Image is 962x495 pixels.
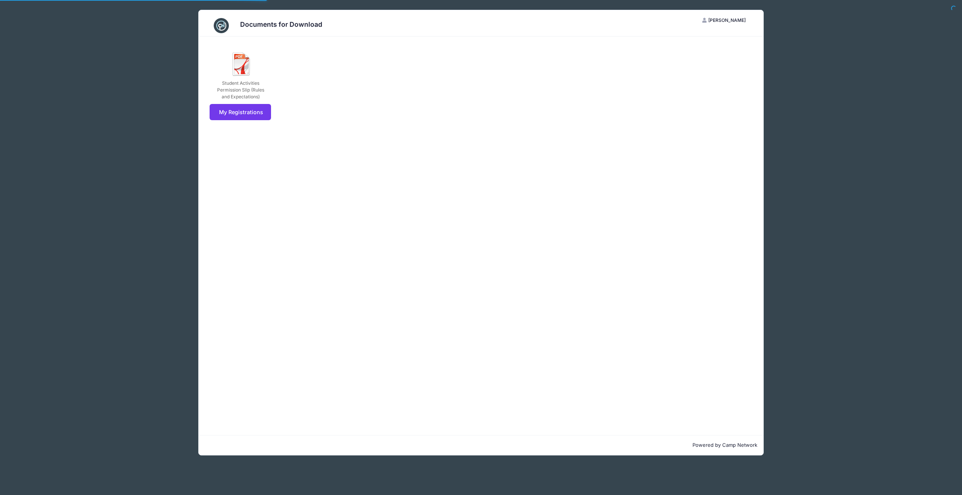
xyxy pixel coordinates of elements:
[240,20,322,28] h3: Documents for Download
[214,18,229,33] img: CampNetwork
[210,104,271,120] a: My Registrations
[696,14,752,27] button: [PERSON_NAME]
[230,52,254,76] img: ico_pdf.png
[215,80,266,100] div: Student Activities Permission Slip (Rules and Expectations)
[708,17,746,23] span: [PERSON_NAME]
[205,442,757,449] p: Powered by Camp Network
